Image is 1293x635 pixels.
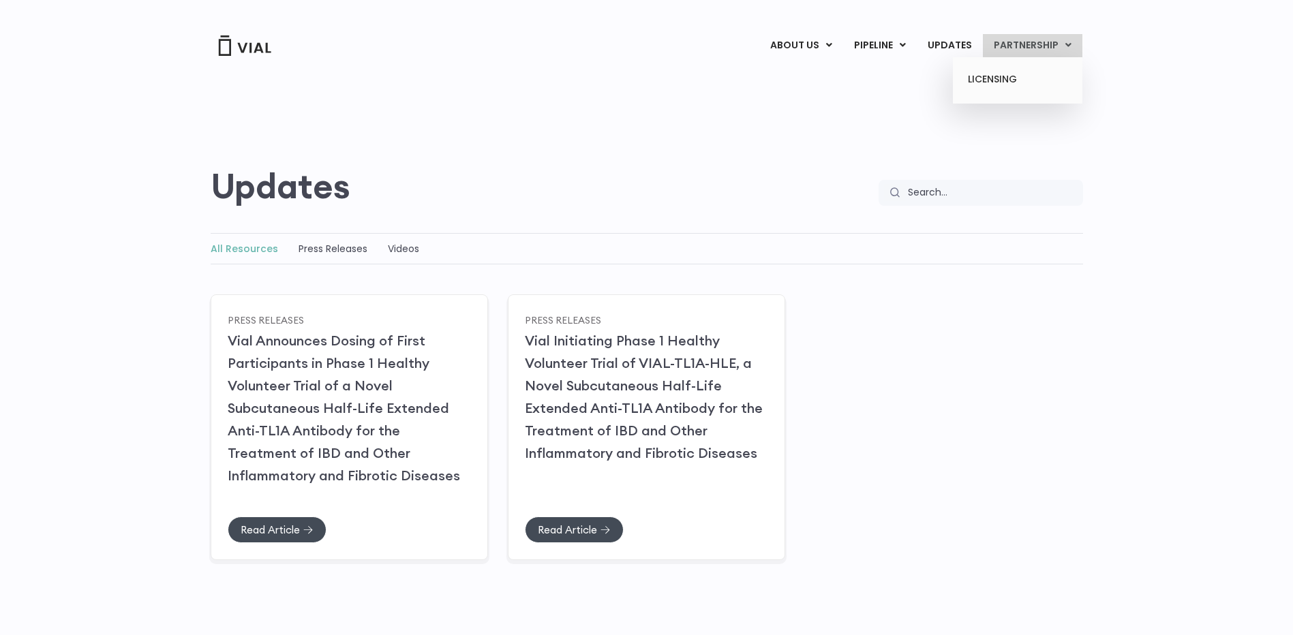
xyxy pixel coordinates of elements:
a: LICENSING [958,69,1077,91]
a: Read Article [228,516,326,543]
a: PIPELINEMenu Toggle [843,34,916,57]
a: Vial Announces Dosing of First Participants in Phase 1 Healthy Volunteer Trial of a Novel Subcuta... [228,332,460,484]
a: Videos [388,242,419,255]
a: UPDATES [917,34,982,57]
a: All Resources [211,242,278,255]
span: Read Article [538,525,597,535]
a: Press Releases [299,242,367,255]
a: Read Article [525,516,624,543]
a: Press Releases [525,313,601,326]
a: PARTNERSHIPMenu Toggle [983,34,1082,57]
a: ABOUT USMenu Toggle [759,34,842,57]
a: Press Releases [228,313,304,326]
h2: Updates [211,166,350,206]
a: Vial Initiating Phase 1 Healthy Volunteer Trial of VIAL-TL1A-HLE, a Novel Subcutaneous Half-Life ... [525,332,763,461]
img: Vial Logo [217,35,272,56]
span: Read Article [241,525,300,535]
input: Search... [900,180,1083,206]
